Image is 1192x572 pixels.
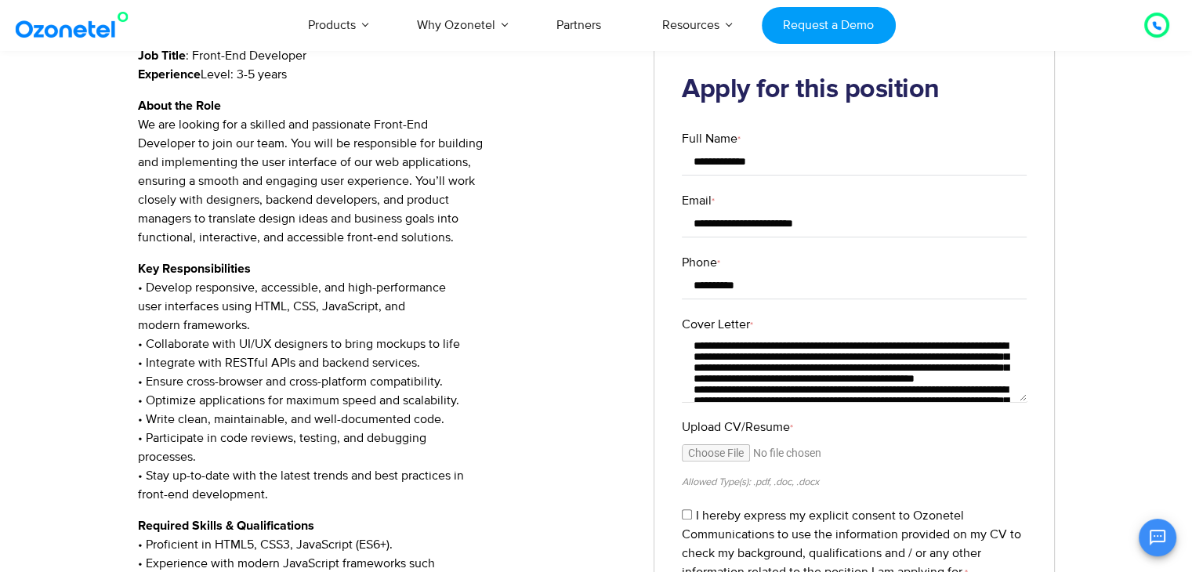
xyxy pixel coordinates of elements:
[682,476,819,488] small: Allowed Type(s): .pdf, .doc, .docx
[138,262,251,275] strong: Key Responsibilities
[682,315,1027,334] label: Cover Letter
[138,100,221,112] strong: About the Role
[138,520,314,532] strong: Required Skills & Qualifications
[1139,519,1176,556] button: Open chat
[682,191,1027,210] label: Email
[682,74,1027,106] h2: Apply for this position
[138,96,631,247] p: We are looking for a skilled and passionate Front-End Developer to join our team. You will be res...
[138,46,631,84] p: : Front-End Developer Level: 3-5 years
[138,259,631,504] p: • Develop responsive, accessible, and high-performance user interfaces using HTML, CSS, JavaScrip...
[682,418,1027,436] label: Upload CV/Resume
[138,49,186,62] strong: Job Title
[138,68,201,81] strong: Experience
[762,7,896,44] a: Request a Demo
[682,129,1027,148] label: Full Name
[682,253,1027,272] label: Phone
